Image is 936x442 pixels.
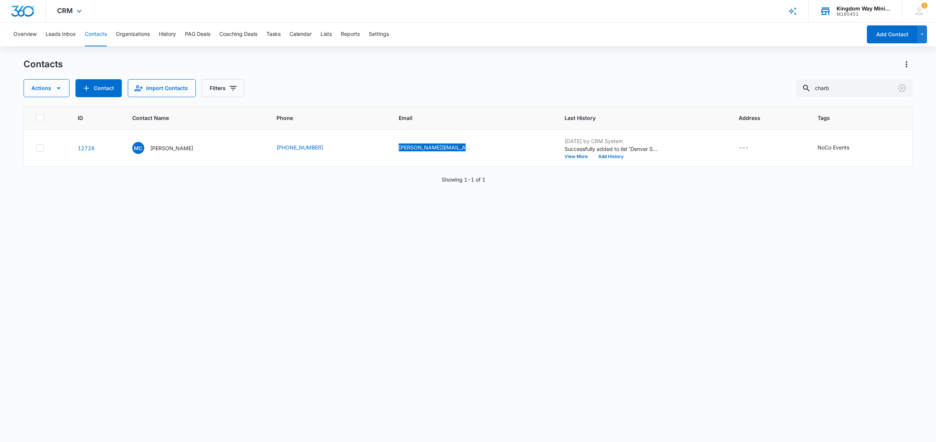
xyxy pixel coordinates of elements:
div: notifications count [921,3,927,9]
a: [PERSON_NAME][EMAIL_ADDRESS][DOMAIN_NAME] [399,143,473,151]
div: account name [837,6,891,12]
button: Contacts [85,22,107,46]
button: Add History [593,154,629,159]
button: Reports [341,22,360,46]
span: CRM [57,7,73,15]
span: 1 [921,3,927,9]
button: Actions [24,79,69,97]
button: PAG Deals [185,22,210,46]
span: ID [78,114,103,122]
span: Email [399,114,536,122]
button: Coaching Deals [219,22,257,46]
div: Contact Name - Matt Charboneau - Select to Edit Field [132,142,207,154]
span: MC [132,142,144,154]
span: Tags [818,114,889,122]
button: Lists [321,22,332,46]
button: Settings [369,22,389,46]
p: Successfully added to list 'Denver Sponsors'. [565,145,658,153]
button: Calendar [290,22,312,46]
p: [PERSON_NAME] [150,144,193,152]
button: Overview [13,22,37,46]
span: Phone [277,114,370,122]
button: Tasks [266,22,281,46]
button: Add Contact [75,79,122,97]
div: Phone - (970) 481-4151 - Select to Edit Field [277,143,337,152]
a: [PHONE_NUMBER] [277,143,323,151]
button: History [159,22,176,46]
div: account id [837,12,891,17]
div: Email - matt@learnsigndesign.com - Select to Edit Field [399,143,487,152]
button: Actions [901,58,912,70]
span: Last History [565,114,710,122]
button: Organizations [116,22,150,46]
div: --- [739,143,749,152]
h1: Contacts [24,59,63,70]
input: Search Contacts [796,79,912,97]
button: Add Contact [867,25,917,43]
div: NoCo Events [818,143,849,151]
span: Contact Name [132,114,248,122]
button: View More [565,154,593,159]
button: Leads Inbox [46,22,76,46]
button: Import Contacts [128,79,196,97]
p: Showing 1-1 of 1 [442,176,485,183]
button: Filters [202,79,244,97]
span: Address [739,114,789,122]
div: Tags - NoCo Events - Select to Edit Field [818,143,863,152]
a: Navigate to contact details page for Matt Charboneau [78,145,95,151]
div: Address - - Select to Edit Field [739,143,762,152]
p: [DATE] by CRM System [565,137,658,145]
button: Clear [896,82,908,94]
